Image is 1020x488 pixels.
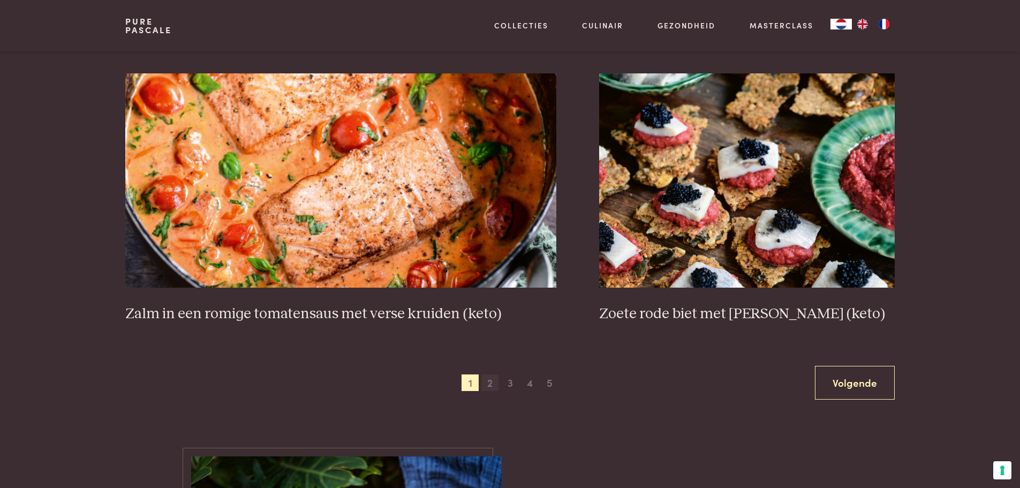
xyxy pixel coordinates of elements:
[599,73,895,288] img: Zoete rode biet met zure haring (keto)
[125,73,556,323] a: Zalm in een romige tomatensaus met verse kruiden (keto) Zalm in een romige tomatensaus met verse ...
[830,19,895,29] aside: Language selected: Nederlands
[830,19,852,29] a: NL
[852,19,873,29] a: EN
[815,366,895,400] a: Volgende
[830,19,852,29] div: Language
[658,20,715,31] a: Gezondheid
[522,374,539,392] span: 4
[599,305,895,324] h3: Zoete rode biet met [PERSON_NAME] (keto)
[125,73,556,288] img: Zalm in een romige tomatensaus met verse kruiden (keto)
[481,374,498,392] span: 2
[599,73,895,323] a: Zoete rode biet met zure haring (keto) Zoete rode biet met [PERSON_NAME] (keto)
[750,20,813,31] a: Masterclass
[125,305,556,324] h3: Zalm in een romige tomatensaus met verse kruiden (keto)
[502,374,519,392] span: 3
[582,20,623,31] a: Culinair
[494,20,548,31] a: Collecties
[541,374,558,392] span: 5
[462,374,479,392] span: 1
[852,19,895,29] ul: Language list
[125,17,172,34] a: PurePascale
[873,19,895,29] a: FR
[993,461,1011,479] button: Uw voorkeuren voor toestemming voor trackingtechnologieën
